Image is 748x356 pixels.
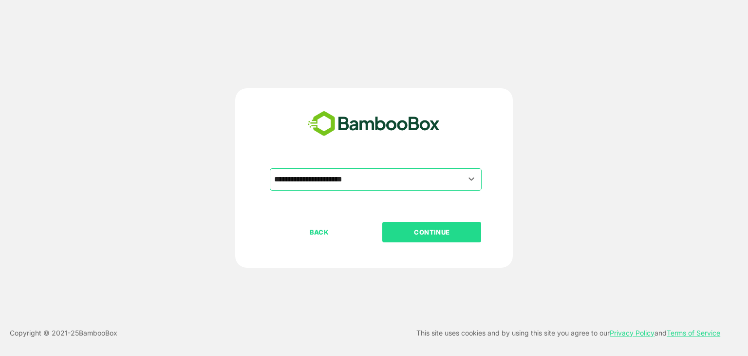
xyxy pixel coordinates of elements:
a: Terms of Service [667,329,720,337]
button: BACK [270,222,369,242]
img: bamboobox [302,108,445,140]
a: Privacy Policy [610,329,654,337]
p: BACK [271,227,368,237]
p: This site uses cookies and by using this site you agree to our and [416,327,720,339]
p: Copyright © 2021- 25 BambooBox [10,327,117,339]
p: CONTINUE [383,227,481,237]
button: Open [465,173,478,186]
button: CONTINUE [382,222,481,242]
